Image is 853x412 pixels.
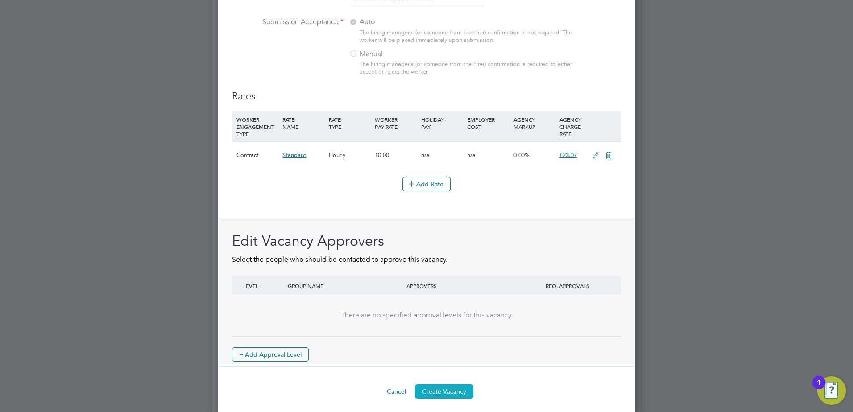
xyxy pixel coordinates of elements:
div: HOLIDAY PAY [419,111,465,135]
div: AGENCY MARKUP [511,111,557,135]
button: Create Vacancy [415,384,473,399]
button: Add Rate [402,177,451,191]
div: RATE NAME [280,111,326,135]
h3: Rates [232,90,621,103]
div: WORKER PAY RATE [373,111,418,135]
div: WORKER ENGAGEMENT TYPE [234,111,280,142]
div: Contract [234,142,280,168]
button: Cancel [380,384,413,399]
label: Submission Acceptance [232,17,344,27]
span: £23.07 [559,151,577,159]
label: Manual [349,49,460,59]
div: Hourly [327,142,373,168]
button: Open Resource Center, 1 new notification [817,376,846,405]
span: 0.00% [513,151,530,159]
label: Auto [349,17,460,27]
span: n/a [421,151,430,159]
div: There are no specified approval levels for this vacancy. [241,311,612,320]
div: LEVEL [241,276,286,296]
div: 1 [817,383,821,394]
h2: Edit Vacancy Approvers [232,232,621,251]
div: The hiring manager's (or someone from the hirer) confirmation is not required. The worker will be... [360,29,576,44]
button: + Add Approval Level [232,347,309,362]
span: n/a [467,151,476,159]
div: RATE TYPE [327,111,373,135]
span: Select the people who should be contacted to approve this vacancy. [232,255,447,264]
div: REQ. APPROVALS [523,276,612,296]
div: The hiring manager's (or someone from the hirer) confirmation is required to either accept or rej... [360,61,576,76]
div: AGENCY CHARGE RATE [557,111,588,142]
div: APPROVERS [404,276,523,296]
div: £0.00 [373,142,418,168]
div: GROUP NAME [286,276,404,296]
div: EMPLOYER COST [465,111,511,135]
span: Standard [282,151,306,159]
